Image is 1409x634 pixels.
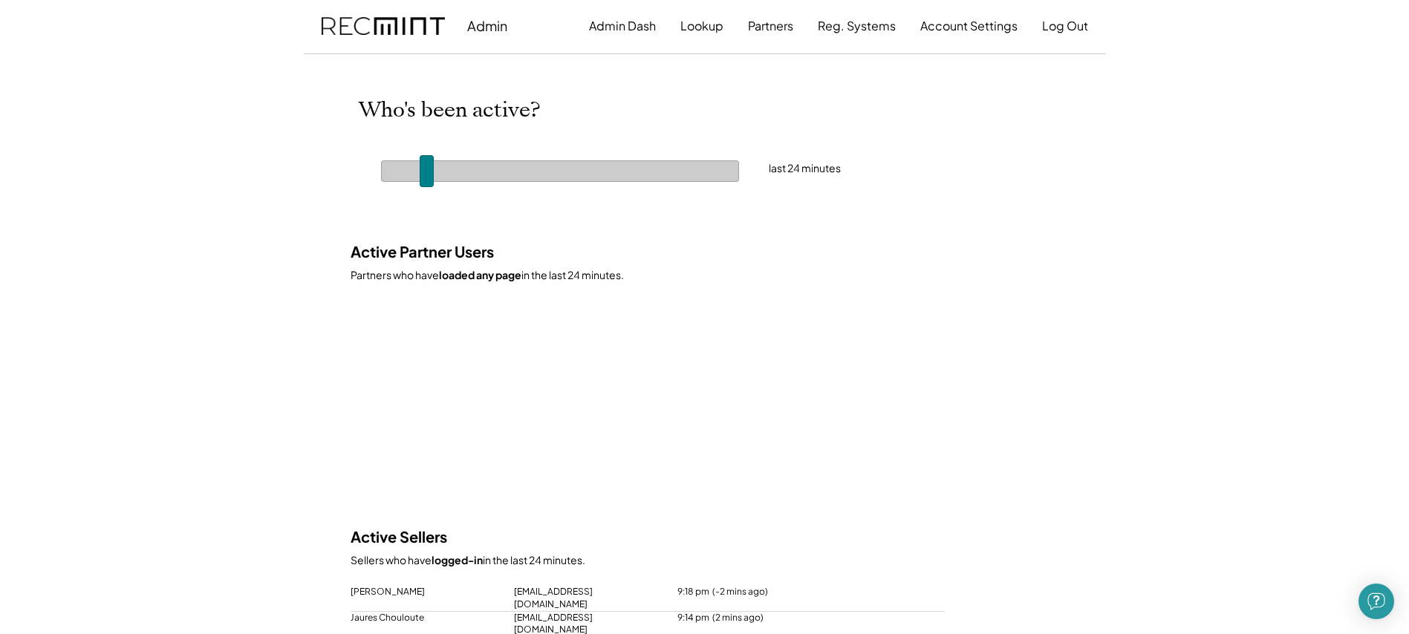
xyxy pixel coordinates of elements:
[677,612,826,624] div: 9:14 pm (2 mins ago)
[920,11,1018,41] button: Account Settings
[467,17,507,34] div: Admin
[769,161,915,176] div: last 24 minutes
[351,586,499,598] div: [PERSON_NAME]
[677,586,826,598] div: 9:18 pm (-2 mins ago)
[351,268,1049,283] div: Partners who have in the last 24 minutes.
[432,553,483,566] strong: logged-in
[748,11,793,41] button: Partners
[818,11,896,41] button: Reg. Systems
[1358,584,1394,619] div: Open Intercom Messenger
[1042,11,1088,41] button: Log Out
[322,17,445,36] img: recmint-logotype%403x.png
[351,241,550,262] div: Active Partner Users
[351,612,499,624] div: Jaures Chouloute
[589,11,656,41] button: Admin Dash
[351,526,550,547] div: Active Sellers
[351,553,1049,568] div: Sellers who have in the last 24 minutes.
[439,268,521,281] strong: loaded any page
[359,98,597,123] div: Who's been active?
[514,586,663,611] div: [EMAIL_ADDRESS][DOMAIN_NAME]
[680,11,723,41] button: Lookup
